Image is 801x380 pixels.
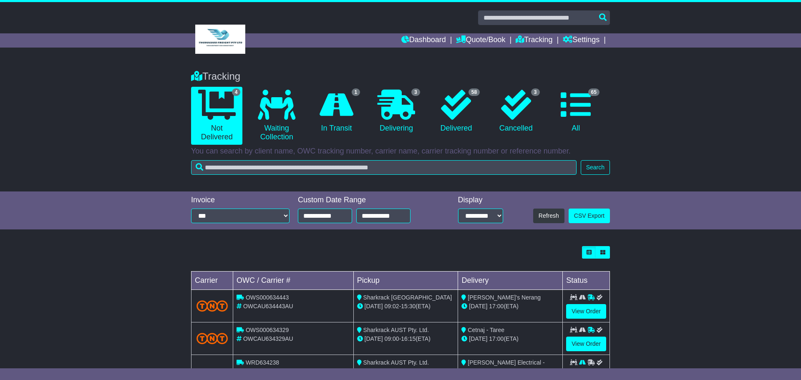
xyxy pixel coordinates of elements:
span: [DATE] [469,335,487,342]
td: Pickup [353,272,458,290]
div: - (ETA) [357,335,455,343]
span: 1 [352,88,360,96]
button: Search [581,160,610,175]
span: Sharkrack AUST Pty. Ltd. [363,327,429,333]
span: [PERSON_NAME] Electrical - [GEOGRAPHIC_DATA] [461,359,544,375]
a: 58 Delivered [431,87,482,136]
span: [DATE] [469,303,487,310]
a: 65 All [550,87,602,136]
div: Display [458,196,503,205]
div: (ETA) [461,335,559,343]
td: OWC / Carrier # [233,272,354,290]
a: Waiting Collection [251,87,302,145]
span: Sharkrack [GEOGRAPHIC_DATA] [363,294,452,301]
div: (ETA) [461,302,559,311]
a: 1 In Transit [311,87,362,136]
span: 09:00 [385,335,399,342]
a: Quote/Book [456,33,505,48]
span: 17:00 [489,303,504,310]
span: 4 [232,88,241,96]
button: Refresh [533,209,564,223]
a: View Order [566,304,606,319]
a: Settings [563,33,599,48]
span: OWCAU634443AU [243,303,293,310]
a: Dashboard [401,33,446,48]
div: Invoice [191,196,290,205]
img: TNT_Domestic.png [196,333,228,344]
span: OWCAU634329AU [243,335,293,342]
span: [DATE] [365,303,383,310]
span: 15:30 [401,303,416,310]
span: WRD634238 [246,359,279,366]
p: You can search by client name, OWC tracking number, carrier name, carrier tracking number or refe... [191,147,610,156]
span: 17:00 [489,335,504,342]
img: TNT_Domestic.png [196,300,228,312]
a: View Order [566,337,606,351]
span: 58 [469,88,480,96]
div: Custom Date Range [298,196,432,205]
td: Carrier [191,272,233,290]
div: - (ETA) [357,367,455,376]
span: [DATE] [365,335,383,342]
a: 4 Not Delivered [191,87,242,145]
span: 16:15 [401,335,416,342]
span: [PERSON_NAME]'s Nerang [468,294,541,301]
a: 3 Cancelled [490,87,542,136]
div: - (ETA) [357,302,455,311]
span: 65 [588,88,599,96]
span: 3 [411,88,420,96]
a: 3 Delivering [370,87,422,136]
span: OWS000634329 [246,327,289,333]
span: 09:02 [385,303,399,310]
a: Tracking [516,33,552,48]
span: OWS000634443 [246,294,289,301]
td: Status [563,272,610,290]
a: CSV Export [569,209,610,223]
span: 3 [531,88,540,96]
span: Cetnaj - Taree [468,327,504,333]
span: Sharkrack AUST Pty. Ltd. [363,359,429,366]
div: Tracking [187,70,614,83]
td: Delivery [458,272,563,290]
